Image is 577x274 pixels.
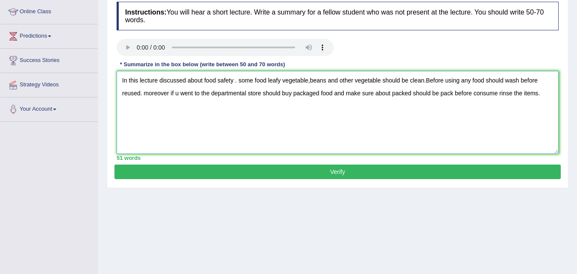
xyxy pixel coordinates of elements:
[117,60,288,68] div: * Summarize in the box below (write between 50 and 70 words)
[125,9,167,16] b: Instructions:
[0,97,98,119] a: Your Account
[114,165,561,179] button: Verify
[117,2,559,30] h4: You will hear a short lecture. Write a summary for a fellow student who was not present at the le...
[0,49,98,70] a: Success Stories
[0,73,98,94] a: Strategy Videos
[117,154,559,162] div: 51 words
[0,24,98,46] a: Predictions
